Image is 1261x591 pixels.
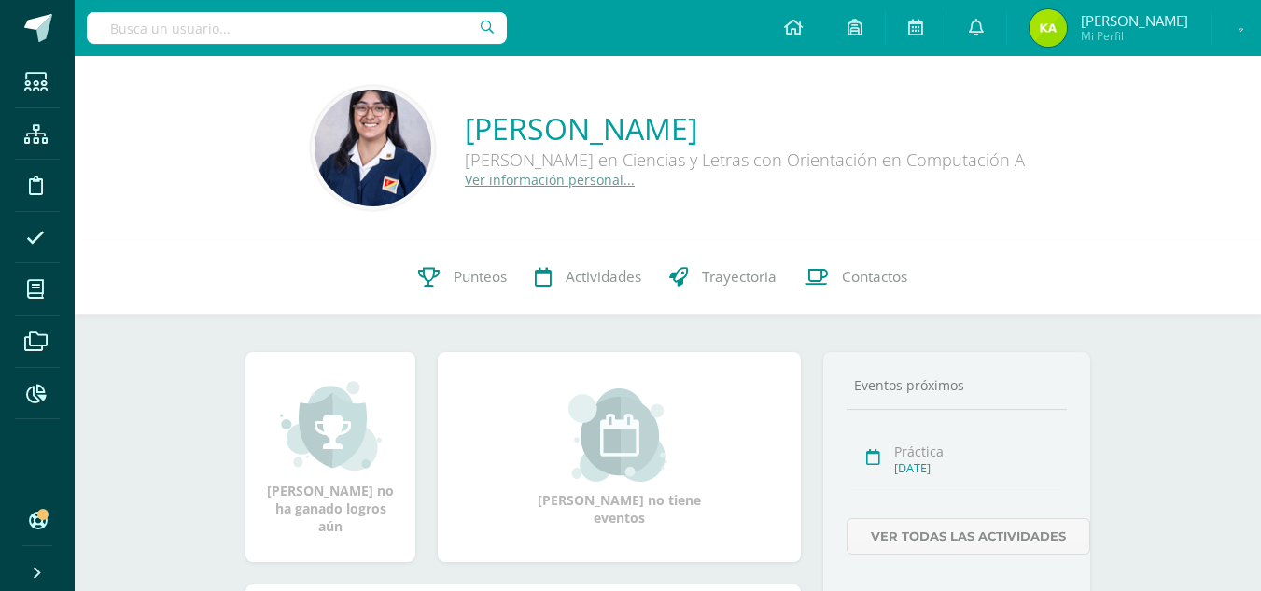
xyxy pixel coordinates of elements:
div: [PERSON_NAME] no tiene eventos [526,388,713,527]
a: [PERSON_NAME] [465,108,1025,148]
img: achievement_small.png [280,379,382,472]
img: 089530e0d838ade30451033cead52b09.png [315,90,431,206]
img: event_small.png [568,388,670,482]
a: Trayectoria [655,240,791,315]
img: d6f4a965678b72818fa0429cbf0648b7.png [1030,9,1067,47]
a: Actividades [521,240,655,315]
a: Ver todas las actividades [847,518,1090,555]
div: Eventos próximos [847,376,1067,394]
span: Trayectoria [702,267,777,287]
span: Punteos [454,267,507,287]
div: [PERSON_NAME] en Ciencias y Letras con Orientación en Computación A [465,148,1025,171]
span: Actividades [566,267,641,287]
input: Busca un usuario... [87,12,507,44]
a: Punteos [404,240,521,315]
a: Ver información personal... [465,171,635,189]
div: [PERSON_NAME] no ha ganado logros aún [264,379,397,535]
div: Práctica [894,443,1061,460]
span: Mi Perfil [1081,28,1188,44]
span: Contactos [842,267,907,287]
a: Contactos [791,240,921,315]
div: [DATE] [894,460,1061,476]
span: [PERSON_NAME] [1081,11,1188,30]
